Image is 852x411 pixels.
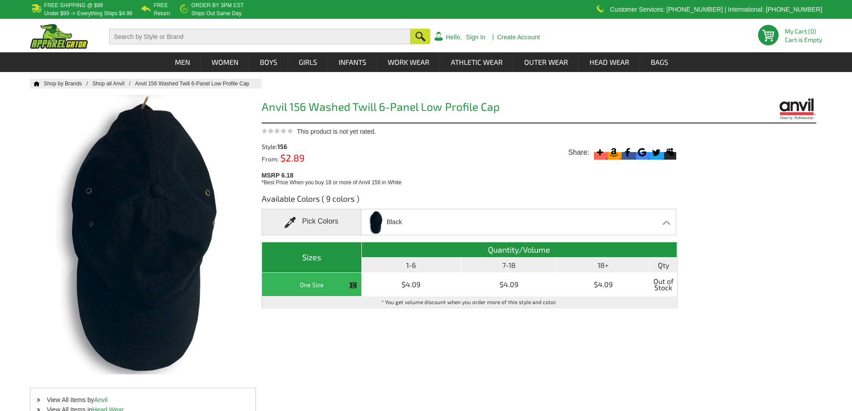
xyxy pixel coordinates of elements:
svg: Twitter [650,146,662,158]
img: This item is CLOSEOUT! [349,281,357,289]
span: Cart is Empty [785,37,822,43]
a: Anvil [94,396,107,403]
a: Work Wear [377,52,440,72]
th: 18+ [557,258,650,273]
p: ships out same day. [191,11,244,16]
div: From: [262,154,367,162]
span: Share: [568,148,589,157]
th: Quantity/Volume [362,242,677,258]
th: Qty [650,258,677,273]
svg: Myspace [664,146,676,158]
p: Return [154,11,170,16]
img: anvil_156_black.jpg [367,210,386,234]
a: Athletic Wear [441,52,513,72]
li: My Cart (0) [785,28,818,34]
svg: Google Bookmark [636,146,648,158]
b: Free Shipping @ $99 [44,2,103,8]
td: $4.09 [461,273,556,297]
th: Sizes [262,242,362,273]
td: $4.09 [557,273,650,297]
a: Sign In [466,34,486,40]
span: $2.89 [278,152,305,163]
a: Shop by Brands [44,81,93,87]
a: Create Account [497,34,540,40]
span: 156 [277,143,287,150]
span: Out of Stock [653,275,674,294]
a: Men [165,52,200,72]
h3: Available Colors ( 9 colors ) [262,193,678,209]
b: Order by 3PM EST [191,2,244,8]
svg: Facebook [622,146,634,158]
div: MSRP 6.18 [262,169,682,186]
td: $4.09 [362,273,462,297]
a: Shop all Anvil [92,81,135,87]
p: under $99 -> everything ships $4.99 [44,11,132,16]
a: Bags [640,52,678,72]
td: * You get volume discount when you order more of this style and color. [262,297,677,308]
a: Hello, [446,34,462,40]
img: Anvil [778,97,816,120]
a: Outer Wear [514,52,578,72]
svg: More [594,146,606,158]
a: Home [30,81,40,86]
th: 1-6 [362,258,462,273]
p: Customer Services: [PHONE_NUMBER] | International: [PHONE_NUMBER] [610,7,822,12]
a: Head Wear [579,52,640,72]
a: Women [201,52,249,72]
th: 7-18 [461,258,556,273]
h1: Anvil 156 Washed Twill 6-Panel Low Profile Cap [262,101,678,115]
a: Infants [328,52,377,72]
a: Anvil 156 Washed Twill 6-Panel Low Profile Cap [135,81,258,87]
span: Black [386,214,402,230]
div: Pick Colors [262,209,361,235]
img: This product is not yet rated. [262,128,293,134]
input: Search by Style or Brand [109,29,411,44]
li: View All Items by [30,395,255,405]
a: Boys [250,52,288,72]
b: Free [154,2,168,8]
img: ApparelGator [30,24,88,49]
span: This product is not yet rated. [297,128,376,135]
a: Girls [288,52,327,72]
div: Style: [262,144,367,150]
span: *Best Price When you buy 18 or more of Anvil 156 in White [262,179,402,186]
svg: Amazon [608,146,620,158]
th: One Size [262,273,362,297]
